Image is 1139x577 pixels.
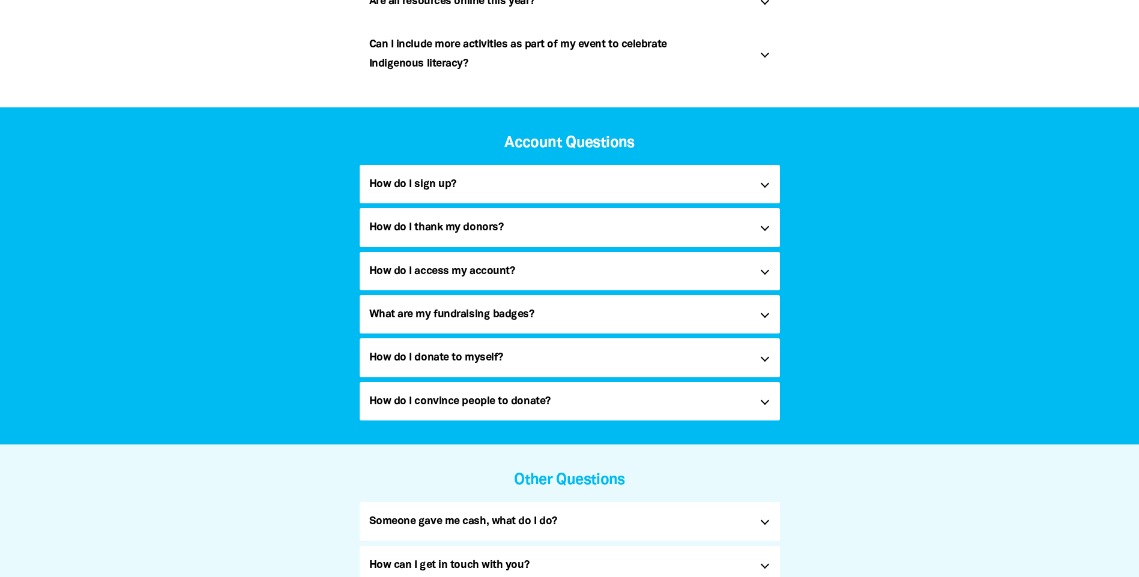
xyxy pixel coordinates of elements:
h5: Someone gave me cash, what do I do? [369,512,751,531]
h5: How do I convince people to donate? [369,392,751,411]
span: Account Questions [504,136,634,150]
span: Other Questions [514,473,625,487]
h5: How do I donate to myself? [369,348,751,367]
h5: How do I thank my donors? [369,218,751,237]
h5: Can I include more activities as part of my event to celebrate Indigenous literacy? [369,35,751,74]
h5: How can I get in touch with you? [369,555,751,575]
h5: How do I access my account? [369,262,751,281]
h5: What are my fundraising badges? [369,305,751,324]
h5: How do I sign up? [369,175,751,194]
